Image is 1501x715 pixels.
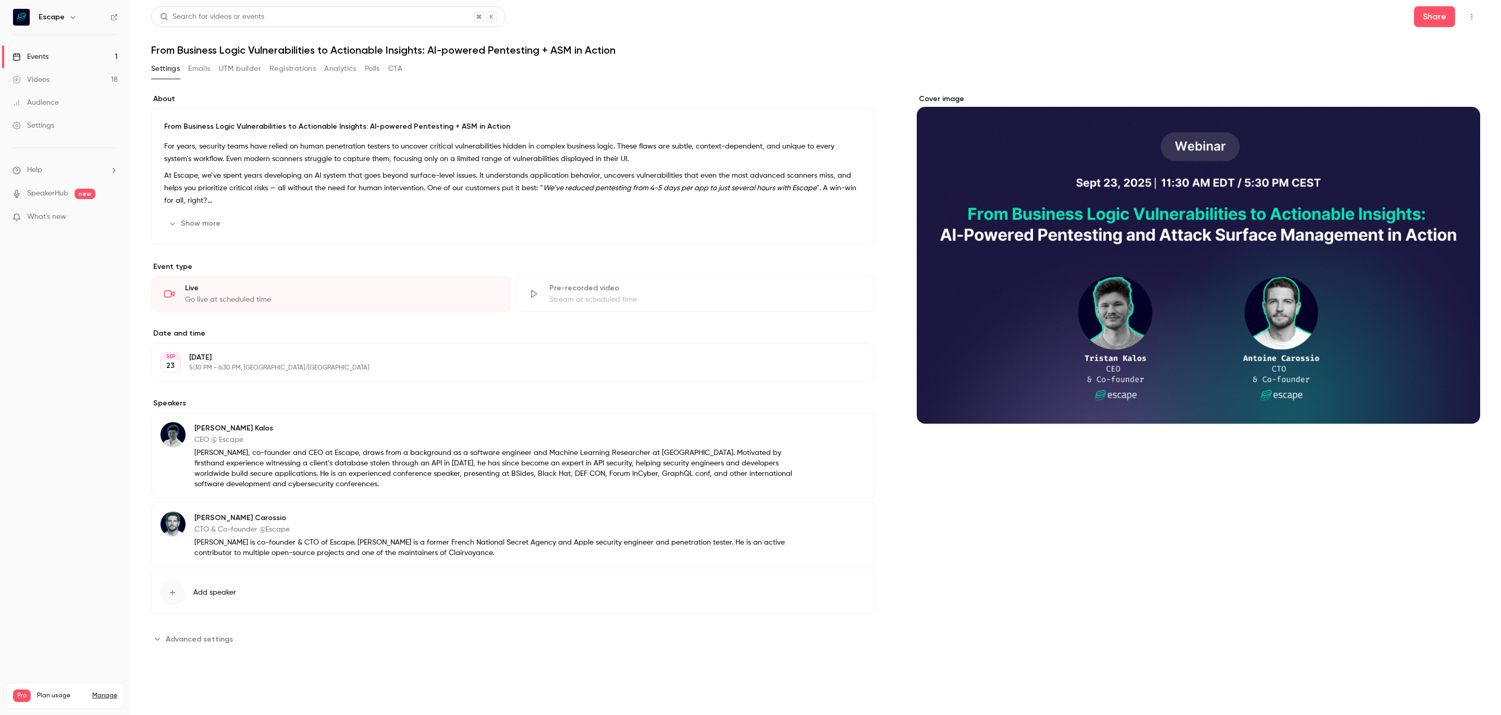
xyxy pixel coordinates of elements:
[549,283,863,293] div: Pre-recorded video
[194,448,807,489] p: [PERSON_NAME], co-founder and CEO at Escape, draws from a background as a software engineer and M...
[92,692,117,700] a: Manage
[75,189,95,199] span: new
[151,262,875,272] p: Event type
[151,413,875,498] div: Tristan Kalos[PERSON_NAME] KalosCEO @ Escape[PERSON_NAME], co-founder and CEO at Escape, draws fr...
[269,60,316,77] button: Registrations
[13,52,48,62] div: Events
[151,44,1480,56] h1: From Business Logic Vulnerabilities to Actionable Insights: AI-powered Pentesting + ASM in Action
[543,184,817,192] em: We’ve reduced pentesting from 4-5 days per app to just several hours with Escape
[13,9,30,26] img: Escape
[189,352,820,363] p: [DATE]
[27,188,68,199] a: SpeakerHub
[13,97,59,108] div: Audience
[917,94,1480,104] label: Cover image
[194,435,807,445] p: CEO @ Escape
[166,634,233,645] span: Advanced settings
[917,94,1480,424] section: Cover image
[151,631,875,647] section: Advanced settings
[189,364,820,372] p: 5:30 PM - 6:30 PM, [GEOGRAPHIC_DATA]/[GEOGRAPHIC_DATA]
[151,631,239,647] button: Advanced settings
[193,587,236,598] span: Add speaker
[13,120,54,131] div: Settings
[549,294,863,305] div: Stream at scheduled time
[194,513,807,523] p: [PERSON_NAME] Carossio
[219,60,261,77] button: UTM builder
[27,165,42,176] span: Help
[151,60,180,77] button: Settings
[161,353,180,360] div: SEP
[151,94,875,104] label: About
[194,537,807,558] p: [PERSON_NAME] is co-founder & CTO of Escape. [PERSON_NAME] is a former French National Secret Age...
[151,502,875,567] div: Antoine Carossio[PERSON_NAME] CarossioCTO & Co-founder @Escape[PERSON_NAME] is co-founder & CTO o...
[13,75,50,85] div: Videos
[188,60,210,77] button: Emails
[151,276,511,312] div: LiveGo live at scheduled time
[161,422,186,447] img: Tristan Kalos
[365,60,380,77] button: Polls
[160,11,264,22] div: Search for videos or events
[151,571,875,614] button: Add speaker
[164,169,862,207] p: At Escape, we’ve spent years developing an AI system that goes beyond surface-level issues. It un...
[185,294,498,305] div: Go live at scheduled time
[13,689,31,702] span: Pro
[164,140,862,165] p: For years, security teams have relied on human penetration testers to uncover critical vulnerabil...
[105,213,118,222] iframe: Noticeable Trigger
[27,212,66,223] span: What's new
[324,60,356,77] button: Analytics
[194,524,807,535] p: CTO & Co-founder @Escape
[388,60,402,77] button: CTA
[151,328,875,339] label: Date and time
[13,165,118,176] li: help-dropdown-opener
[185,283,498,293] div: Live
[164,121,862,132] p: From Business Logic Vulnerabilities to Actionable Insights: AI-powered Pentesting + ASM in Action
[39,12,65,22] h6: Escape
[151,398,875,409] label: Speakers
[166,361,175,371] p: 23
[164,215,227,232] button: Show more
[1414,6,1455,27] button: Share
[194,423,807,434] p: [PERSON_NAME] Kalos
[515,276,876,312] div: Pre-recorded videoStream at scheduled time
[161,512,186,537] img: Antoine Carossio
[37,692,86,700] span: Plan usage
